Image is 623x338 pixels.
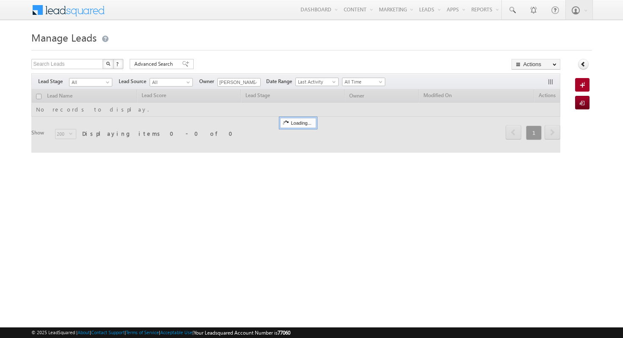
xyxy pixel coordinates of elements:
span: © 2025 LeadSquared | | | | | [31,329,290,337]
a: Acceptable Use [160,330,192,335]
button: Actions [512,59,560,70]
img: Search [106,61,110,66]
span: All Time [342,78,383,86]
a: Show All Items [249,78,260,87]
div: Loading... [280,118,316,128]
span: ? [116,60,120,67]
span: Owner [199,78,217,85]
input: Type to Search [217,78,261,87]
span: Lead Stage [38,78,69,85]
a: Last Activity [295,78,339,86]
a: All [150,78,193,87]
span: Your Leadsquared Account Number is [194,330,290,336]
span: Last Activity [296,78,336,86]
a: All [69,78,112,87]
a: About [78,330,90,335]
span: Date Range [266,78,295,85]
a: Contact Support [91,330,125,335]
a: Terms of Service [126,330,159,335]
button: ? [113,59,123,69]
span: Lead Source [119,78,150,85]
span: Advanced Search [134,60,175,68]
span: 77060 [278,330,290,336]
span: All [70,78,110,86]
span: All [150,78,190,86]
a: All Time [342,78,385,86]
span: Manage Leads [31,31,97,44]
